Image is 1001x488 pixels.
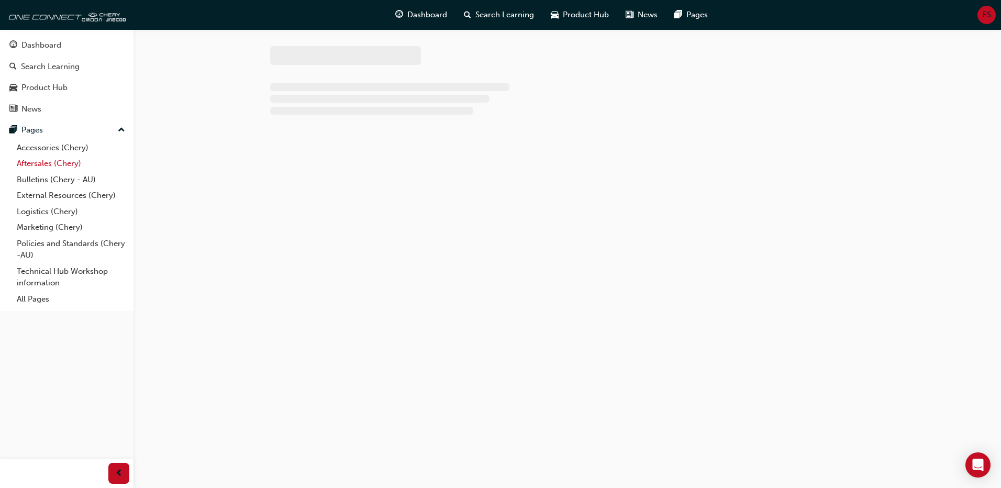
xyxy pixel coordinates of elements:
[13,187,129,204] a: External Resources (Chery)
[4,57,129,76] a: Search Learning
[395,8,403,21] span: guage-icon
[686,9,708,21] span: Pages
[551,8,559,21] span: car-icon
[9,105,17,114] span: news-icon
[118,124,125,137] span: up-icon
[21,124,43,136] div: Pages
[13,204,129,220] a: Logistics (Chery)
[21,39,61,51] div: Dashboard
[626,8,633,21] span: news-icon
[638,9,658,21] span: News
[115,467,123,480] span: prev-icon
[674,8,682,21] span: pages-icon
[977,6,996,24] button: FS
[13,156,129,172] a: Aftersales (Chery)
[542,4,617,26] a: car-iconProduct Hub
[475,9,534,21] span: Search Learning
[666,4,716,26] a: pages-iconPages
[4,99,129,119] a: News
[13,219,129,236] a: Marketing (Chery)
[563,9,609,21] span: Product Hub
[407,9,447,21] span: Dashboard
[455,4,542,26] a: search-iconSearch Learning
[21,82,68,94] div: Product Hub
[9,62,17,72] span: search-icon
[983,9,991,21] span: FS
[13,291,129,307] a: All Pages
[13,140,129,156] a: Accessories (Chery)
[13,172,129,188] a: Bulletins (Chery - AU)
[965,452,991,478] div: Open Intercom Messenger
[9,126,17,135] span: pages-icon
[9,83,17,93] span: car-icon
[4,120,129,140] button: Pages
[5,4,126,25] img: oneconnect
[13,236,129,263] a: Policies and Standards (Chery -AU)
[4,78,129,97] a: Product Hub
[464,8,471,21] span: search-icon
[21,61,80,73] div: Search Learning
[9,41,17,50] span: guage-icon
[21,103,41,115] div: News
[4,34,129,120] button: DashboardSearch LearningProduct HubNews
[387,4,455,26] a: guage-iconDashboard
[13,263,129,291] a: Technical Hub Workshop information
[617,4,666,26] a: news-iconNews
[4,36,129,55] a: Dashboard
